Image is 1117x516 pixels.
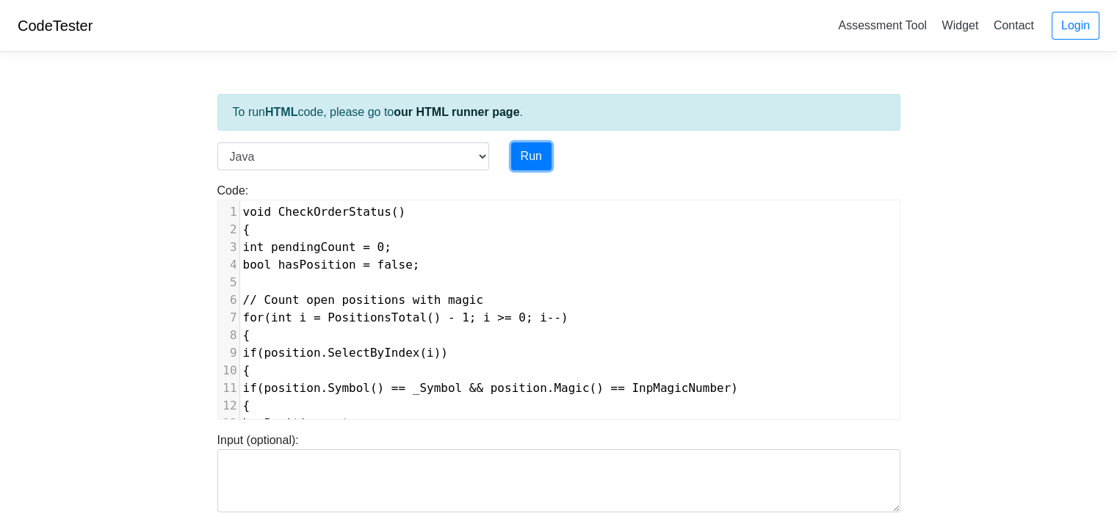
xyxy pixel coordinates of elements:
[243,381,738,395] span: if(position.Symbol() == _Symbol && position.Magic() == InpMagicNumber)
[243,346,448,360] span: if(position.SelectByIndex(i))
[218,379,239,397] div: 11
[218,362,239,379] div: 10
[218,309,239,327] div: 7
[218,221,239,239] div: 2
[218,344,239,362] div: 9
[243,310,568,324] span: for(int i = PositionsTotal() - 1; i >= 0; i--)
[217,94,900,131] div: To run code, please go to .
[218,203,239,221] div: 1
[832,13,933,37] a: Assessment Tool
[243,258,420,272] span: bool hasPosition = false;
[243,222,250,236] span: {
[988,13,1040,37] a: Contact
[218,239,239,256] div: 3
[218,397,239,415] div: 12
[265,106,297,118] strong: HTML
[218,256,239,274] div: 4
[243,205,406,219] span: void CheckOrderStatus()
[511,142,552,170] button: Run
[243,416,377,430] span: hasPosition = true;
[936,13,984,37] a: Widget
[206,432,911,512] div: Input (optional):
[1052,12,1099,40] a: Login
[218,415,239,432] div: 13
[243,293,484,307] span: // Count open positions with magic
[206,182,911,420] div: Code:
[243,399,250,413] span: {
[243,240,391,254] span: int pendingCount = 0;
[18,18,93,34] a: CodeTester
[243,363,250,377] span: {
[218,291,239,309] div: 6
[218,327,239,344] div: 8
[243,328,250,342] span: {
[394,106,519,118] a: our HTML runner page
[218,274,239,291] div: 5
